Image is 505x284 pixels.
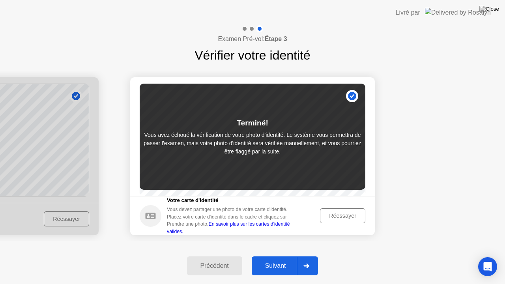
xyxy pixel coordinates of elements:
[218,34,287,44] h4: Examen Pré-vol:
[167,196,299,204] h5: Votre carte d'identité
[323,213,363,219] div: Réessayer
[187,256,242,275] button: Précédent
[320,208,365,223] button: Réessayer
[140,131,365,156] p: Vous avez échoué la vérification de votre photo d'identité. Le système vous permettra de passer l...
[195,46,310,65] h1: Vérifier votre identité
[189,262,240,269] div: Précédent
[254,262,297,269] div: Suivant
[252,256,318,275] button: Suivant
[479,6,499,12] img: Close
[478,257,497,276] div: Open Intercom Messenger
[167,221,290,234] a: En savoir plus sur les cartes d'identité valides.
[396,8,420,17] div: Livré par
[237,118,268,129] div: Terminé!
[425,8,491,17] img: Delivered by Rosalyn
[265,35,287,42] b: Étape 3
[167,206,299,235] div: Vous devez partager une photo de votre carte d'identité. Placez votre carte d'identité dans le ca...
